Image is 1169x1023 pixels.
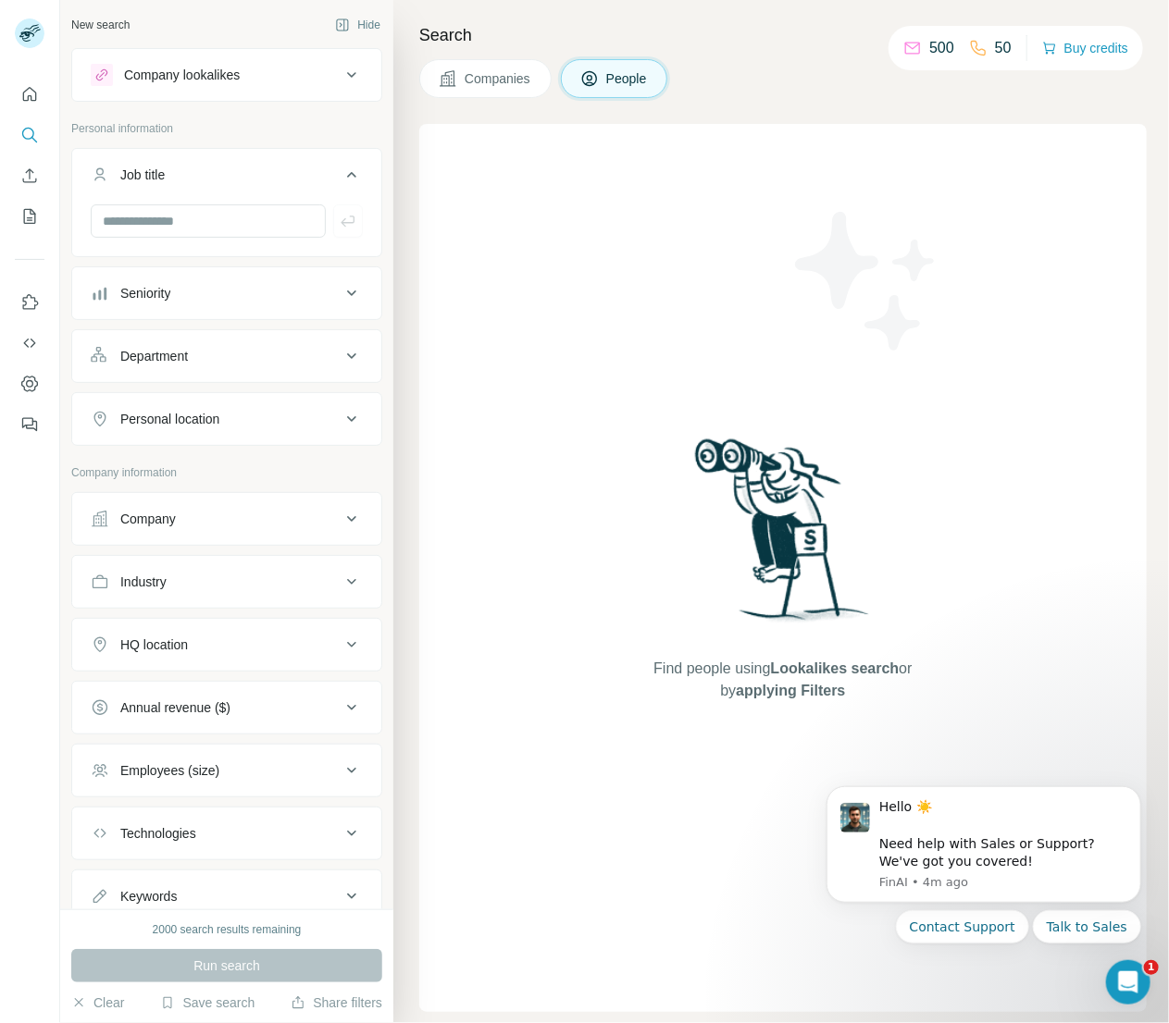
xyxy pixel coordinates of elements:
div: New search [71,17,130,33]
div: Annual revenue ($) [120,698,230,717]
button: Personal location [72,397,381,441]
span: Find people using or by [635,658,931,702]
button: Department [72,334,381,378]
span: Lookalikes search [771,660,900,676]
iframe: Intercom notifications message [799,765,1169,1014]
span: applying Filters [736,683,845,698]
div: Department [120,347,188,365]
button: Annual revenue ($) [72,685,381,730]
div: Industry [120,573,167,591]
p: Company information [71,464,382,481]
button: Save search [160,993,255,1012]
button: Quick start [15,78,44,111]
button: Feedback [15,408,44,441]
div: Technologies [120,824,196,843]
button: Buy credits [1042,35,1128,61]
div: 2000 search results remaining [153,921,302,938]
div: Company lookalikes [124,66,240,84]
button: HQ location [72,622,381,667]
button: Company lookalikes [72,53,381,97]
div: Employees (size) [120,761,219,780]
div: Personal location [120,410,219,428]
div: Keywords [120,887,177,906]
button: Seniority [72,271,381,315]
img: Surfe Illustration - Stars [783,198,950,364]
p: 500 [929,37,954,59]
button: Use Surfe API [15,327,44,360]
div: HQ location [120,635,188,654]
div: Seniority [120,284,170,302]
button: Search [15,118,44,152]
button: Hide [322,11,393,39]
button: Industry [72,560,381,604]
div: Company [120,510,176,528]
button: Keywords [72,874,381,918]
div: Job title [120,166,165,184]
button: Enrich CSV [15,159,44,192]
button: My lists [15,200,44,233]
p: 50 [995,37,1012,59]
span: People [606,69,649,88]
button: Share filters [291,993,382,1012]
img: Surfe Illustration - Woman searching with binoculars [687,434,879,640]
button: Job title [72,153,381,204]
iframe: Intercom live chat [1106,960,1150,1005]
button: Company [72,497,381,541]
button: Dashboard [15,367,44,401]
button: Clear [71,993,124,1012]
button: Use Surfe on LinkedIn [15,286,44,319]
span: 1 [1144,960,1159,975]
button: Technologies [72,811,381,856]
h4: Search [419,22,1147,48]
button: Employees (size) [72,748,381,793]
span: Companies [465,69,532,88]
p: Personal information [71,120,382,137]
